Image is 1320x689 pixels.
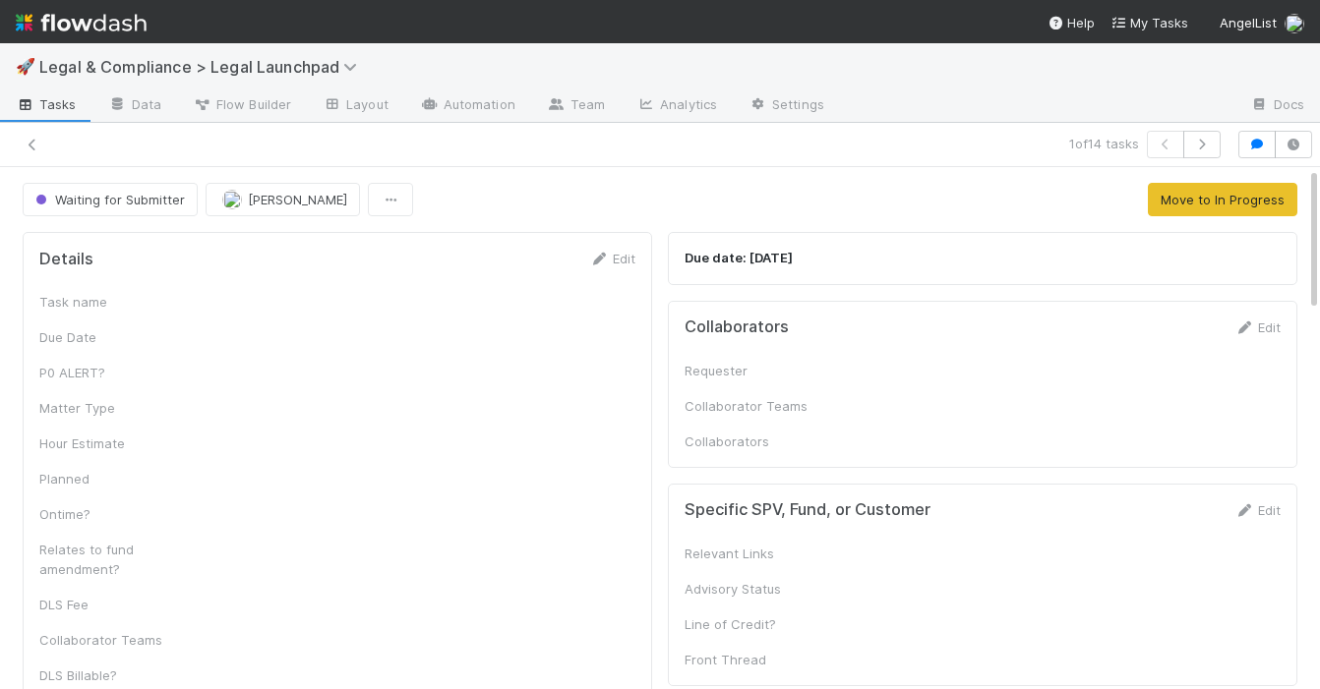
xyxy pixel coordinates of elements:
[1285,14,1304,33] img: avatar_b5be9b1b-4537-4870-b8e7-50cc2287641b.png
[39,665,187,685] div: DLS Billable?
[1048,13,1095,32] div: Help
[531,90,621,122] a: Team
[16,58,35,75] span: 🚀
[404,90,531,122] a: Automation
[31,192,185,207] span: Waiting for Submitter
[685,579,832,599] div: Advisory Status
[685,544,832,563] div: Relevant Links
[685,431,832,451] div: Collaborators
[1069,134,1139,153] span: 1 of 14 tasks
[92,90,177,122] a: Data
[1110,13,1188,32] a: My Tasks
[39,327,187,347] div: Due Date
[589,251,635,266] a: Edit
[685,396,832,416] div: Collaborator Teams
[685,361,832,380] div: Requester
[685,317,789,337] h5: Collaborators
[685,650,832,669] div: Front Thread
[23,183,198,216] button: Waiting for Submitter
[39,630,187,650] div: Collaborator Teams
[685,250,793,265] strong: Due date: [DATE]
[39,250,93,269] h5: Details
[248,192,347,207] span: [PERSON_NAME]
[1220,15,1277,30] span: AngelList
[16,6,147,39] img: logo-inverted-e16ddd16eac7371096b0.svg
[39,292,187,312] div: Task name
[307,90,404,122] a: Layout
[1234,319,1281,335] a: Edit
[39,595,187,614] div: DLS Fee
[16,94,77,114] span: Tasks
[1234,90,1320,122] a: Docs
[39,504,187,524] div: Ontime?
[685,500,930,520] h5: Specific SPV, Fund, or Customer
[1234,502,1281,518] a: Edit
[193,94,291,114] span: Flow Builder
[39,469,187,488] div: Planned
[222,190,242,209] img: avatar_b5be9b1b-4537-4870-b8e7-50cc2287641b.png
[39,57,367,77] span: Legal & Compliance > Legal Launchpad
[39,433,187,453] div: Hour Estimate
[177,90,307,122] a: Flow Builder
[685,614,832,634] div: Line of Credit?
[1110,15,1188,30] span: My Tasks
[206,183,360,216] button: [PERSON_NAME]
[39,540,187,579] div: Relates to fund amendment?
[733,90,840,122] a: Settings
[39,398,187,418] div: Matter Type
[621,90,733,122] a: Analytics
[39,363,187,382] div: P0 ALERT?
[1148,183,1297,216] button: Move to In Progress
